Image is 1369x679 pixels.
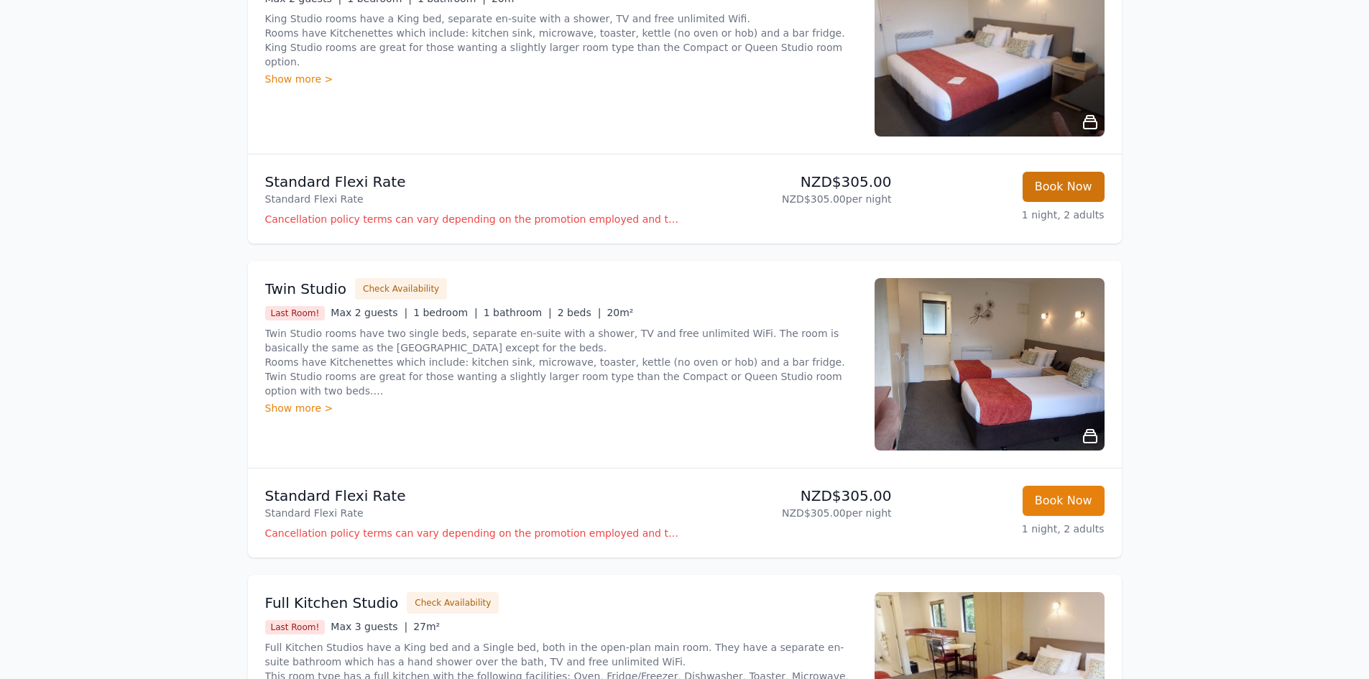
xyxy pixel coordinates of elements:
p: King Studio rooms have a King bed, separate en-suite with a shower, TV and free unlimited Wifi. R... [265,11,857,69]
span: 2 beds | [558,307,601,318]
span: 20m² [607,307,633,318]
span: Last Room! [265,306,326,320]
p: Cancellation policy terms can vary depending on the promotion employed and the time of stay of th... [265,526,679,540]
p: NZD$305.00 per night [691,506,892,520]
button: Check Availability [355,278,447,300]
p: Standard Flexi Rate [265,192,679,206]
span: 1 bathroom | [484,307,552,318]
button: Book Now [1023,172,1105,202]
span: 1 bedroom | [413,307,478,318]
span: Max 2 guests | [331,307,407,318]
div: Show more > [265,401,857,415]
p: Standard Flexi Rate [265,506,679,520]
h3: Full Kitchen Studio [265,593,399,613]
p: Cancellation policy terms can vary depending on the promotion employed and the time of stay of th... [265,212,679,226]
span: Last Room! [265,620,326,634]
p: NZD$305.00 [691,486,892,506]
h3: Twin Studio [265,279,347,299]
p: 1 night, 2 adults [903,522,1105,536]
p: Twin Studio rooms have two single beds, separate en-suite with a shower, TV and free unlimited Wi... [265,326,857,398]
span: Max 3 guests | [331,621,407,632]
p: 1 night, 2 adults [903,208,1105,222]
div: Show more > [265,72,857,86]
span: 27m² [413,621,440,632]
button: Book Now [1023,486,1105,516]
button: Check Availability [407,592,499,614]
p: NZD$305.00 [691,172,892,192]
p: Standard Flexi Rate [265,172,679,192]
p: Standard Flexi Rate [265,486,679,506]
p: NZD$305.00 per night [691,192,892,206]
